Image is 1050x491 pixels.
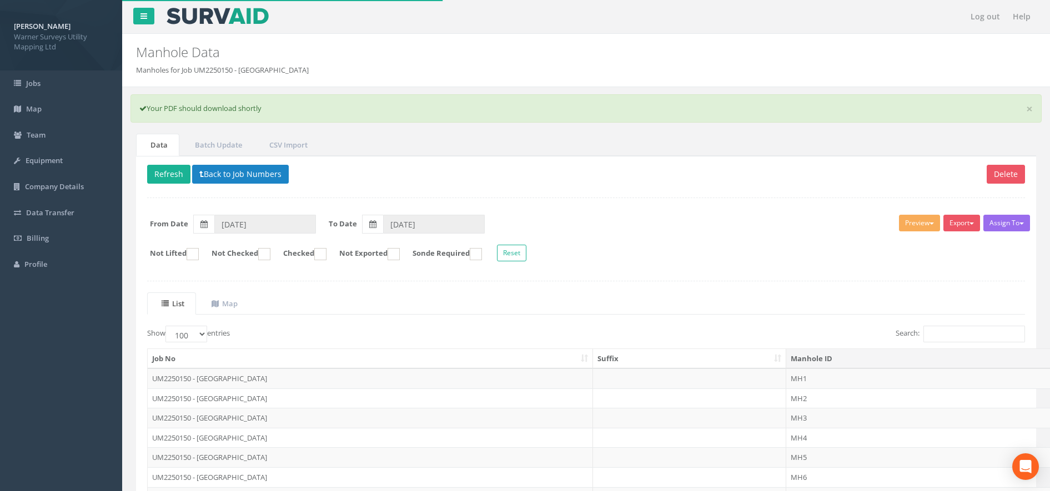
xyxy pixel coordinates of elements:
[148,447,593,467] td: UM2250150 - [GEOGRAPHIC_DATA]
[139,248,199,260] label: Not Lifted
[212,298,238,308] uib-tab-heading: Map
[150,219,188,229] label: From Date
[14,21,71,31] strong: [PERSON_NAME]
[329,219,357,229] label: To Date
[497,245,526,261] button: Reset
[328,248,400,260] label: Not Exported
[899,215,940,231] button: Preview
[383,215,485,234] input: To Date
[147,292,196,315] a: List
[987,165,1025,184] button: Delete
[147,326,230,342] label: Show entries
[923,326,1025,342] input: Search:
[148,368,593,388] td: UM2250150 - [GEOGRAPHIC_DATA]
[136,65,309,75] li: Manholes for Job UM2250150 - [GEOGRAPHIC_DATA]
[24,259,47,269] span: Profile
[1012,453,1039,480] div: Open Intercom Messenger
[27,130,46,140] span: Team
[136,134,179,156] a: Data
[14,32,108,52] span: Warner Surveys Utility Mapping Ltd
[148,467,593,487] td: UM2250150 - [GEOGRAPHIC_DATA]
[136,45,883,59] h2: Manhole Data
[14,18,108,52] a: [PERSON_NAME] Warner Surveys Utility Mapping Ltd
[214,215,316,234] input: From Date
[401,248,482,260] label: Sonde Required
[943,215,980,231] button: Export
[26,207,74,217] span: Data Transfer
[26,104,42,114] span: Map
[26,78,41,88] span: Jobs
[148,388,593,408] td: UM2250150 - [GEOGRAPHIC_DATA]
[192,165,289,184] button: Back to Job Numbers
[255,134,319,156] a: CSV Import
[148,349,593,369] th: Job No: activate to sort column ascending
[896,326,1025,342] label: Search:
[197,292,249,315] a: Map
[130,94,1042,123] div: Your PDF should download shortly
[983,215,1030,231] button: Assign To
[593,349,787,369] th: Suffix: activate to sort column ascending
[148,428,593,448] td: UM2250150 - [GEOGRAPHIC_DATA]
[165,326,207,342] select: Showentries
[147,165,190,184] button: Refresh
[162,298,184,308] uib-tab-heading: List
[200,248,270,260] label: Not Checked
[26,155,63,165] span: Equipment
[148,408,593,428] td: UM2250150 - [GEOGRAPHIC_DATA]
[1026,103,1033,115] a: ×
[27,233,49,243] span: Billing
[25,181,84,191] span: Company Details
[180,134,254,156] a: Batch Update
[272,248,326,260] label: Checked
